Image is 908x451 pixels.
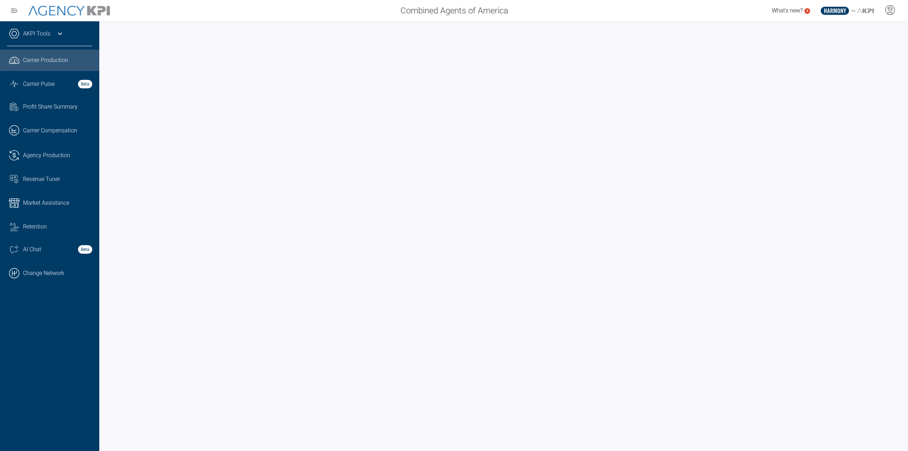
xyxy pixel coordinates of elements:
[78,245,92,254] strong: Beta
[23,29,50,38] a: AKPI Tools
[23,80,55,88] span: Carrier Pulse
[772,7,803,14] span: What's new?
[804,8,810,14] a: 5
[28,6,110,16] img: AgencyKPI
[23,175,60,183] span: Revenue Tuner
[23,199,69,207] span: Market Assistance
[23,56,68,65] span: Carrier Production
[23,103,78,111] span: Profit Share Summary
[23,126,77,135] span: Carrier Compensation
[400,4,508,17] span: Combined Agents of America
[78,80,92,88] strong: Beta
[23,151,70,160] span: Agency Production
[806,9,808,13] text: 5
[23,222,92,231] div: Retention
[23,245,41,254] span: AI Chat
